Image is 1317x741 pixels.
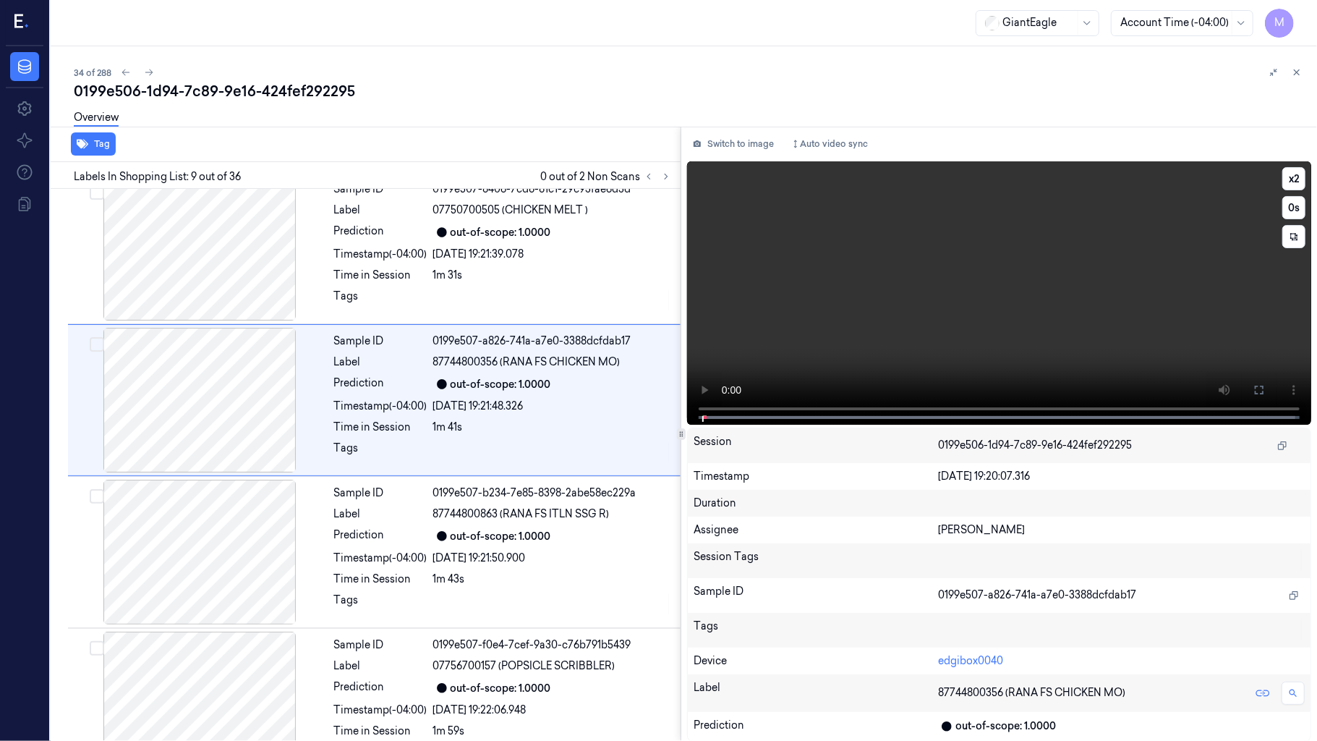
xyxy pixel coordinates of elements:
button: Auto video sync [785,132,874,156]
span: 07756700157 (POPSICLE SCRIBBLER) [433,659,615,674]
div: Time in Session [334,420,427,435]
div: Tags [334,289,427,312]
div: out-of-scope: 1.0000 [451,529,551,544]
div: Tags [694,619,938,642]
div: Prediction [694,718,938,735]
div: Label [694,680,938,706]
span: 0 out of 2 Non Scans [540,168,675,185]
div: Tags [334,593,427,616]
div: [DATE] 19:21:50.900 [433,551,672,566]
div: Label [334,507,427,522]
button: 0s [1282,196,1305,219]
div: Prediction [334,528,427,545]
div: 0199e507-f0e4-7cef-9a30-c76b791b5439 [433,638,672,653]
div: [DATE] 19:20:07.316 [938,469,1305,484]
div: Tags [334,441,427,464]
button: Select row [90,337,104,352]
button: Tag [71,132,116,156]
div: 0199e507-a826-741a-a7e0-3388dcfdab17 [433,334,672,349]
div: 1m 43s [433,572,672,587]
div: [DATE] 19:22:06.948 [433,703,672,718]
div: Session Tags [694,549,938,572]
button: x2 [1282,167,1305,190]
div: 0199e507-8406-7cd8-81c1-29c93fae6d3d [433,182,672,197]
span: 0199e506-1d94-7c89-9e16-424fef292295 [938,438,1132,453]
span: Labels In Shopping List: 9 out of 36 [74,169,241,185]
div: Prediction [334,224,427,241]
div: Time in Session [334,724,427,739]
div: Prediction [334,679,427,697]
div: 0199e507-b234-7e85-8398-2abe58ec229a [433,486,672,501]
div: Sample ID [334,182,427,197]
div: Sample ID [334,334,427,349]
a: Overview [74,110,119,127]
div: Timestamp (-04:00) [334,247,427,262]
div: Timestamp [694,469,938,484]
div: Sample ID [334,486,427,501]
span: 87744800863 (RANA FS ITLN SSG R) [433,507,610,522]
span: 34 of 288 [74,67,111,79]
div: Label [334,355,427,370]
div: Session [694,434,938,457]
div: Sample ID [334,638,427,653]
div: [PERSON_NAME] [938,522,1305,538]
button: Select row [90,641,104,656]
button: M [1265,9,1294,38]
div: Prediction [334,376,427,393]
div: Duration [694,496,1305,511]
span: 0199e507-a826-741a-a7e0-3388dcfdab17 [938,588,1136,603]
div: Label [334,203,427,218]
div: Timestamp (-04:00) [334,703,427,718]
div: Timestamp (-04:00) [334,551,427,566]
div: 1m 59s [433,724,672,739]
div: [DATE] 19:21:48.326 [433,399,672,414]
div: Label [334,659,427,674]
button: Switch to image [687,132,780,156]
button: Select row [90,185,104,200]
div: Device [694,653,938,669]
div: 1m 41s [433,420,672,435]
div: [DATE] 19:21:39.078 [433,247,672,262]
div: 1m 31s [433,268,672,283]
div: out-of-scope: 1.0000 [955,719,1056,734]
span: 87744800356 (RANA FS CHICKEN MO) [938,685,1125,700]
div: 0199e506-1d94-7c89-9e16-424fef292295 [74,81,1305,101]
div: edgibox0040 [938,653,1305,669]
span: 07750700505 (CHICKEN MELT ) [433,203,589,218]
div: Assignee [694,522,938,538]
span: 87744800356 (RANA FS CHICKEN MO) [433,355,621,370]
div: out-of-scope: 1.0000 [451,225,551,240]
div: Timestamp (-04:00) [334,399,427,414]
div: Time in Session [334,572,427,587]
button: Select row [90,489,104,504]
div: Time in Session [334,268,427,283]
div: out-of-scope: 1.0000 [451,377,551,392]
div: Sample ID [694,584,938,607]
div: out-of-scope: 1.0000 [451,681,551,696]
